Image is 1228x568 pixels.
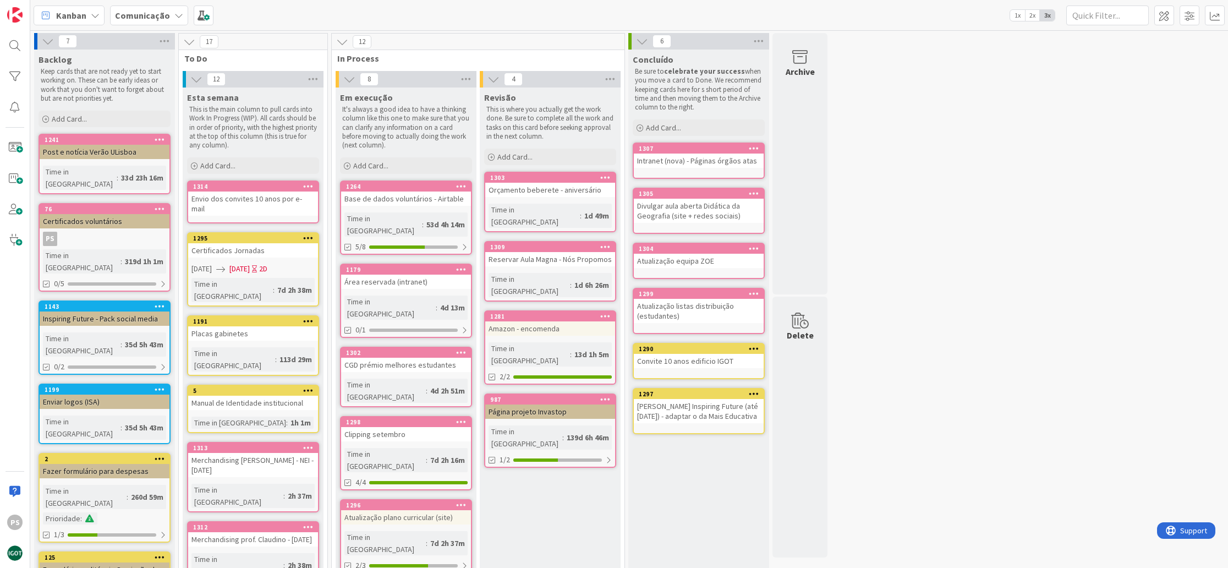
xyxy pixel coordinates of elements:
a: 2Fazer formulário para despesasTime in [GEOGRAPHIC_DATA]:260d 59mPrioridade:1/3 [39,453,171,543]
div: 7d 2h 16m [427,454,468,466]
div: 1302 [341,348,471,358]
div: 1309 [490,243,615,251]
div: 1179 [341,265,471,275]
div: Prioridade [43,512,80,525]
div: 1303 [485,173,615,183]
div: Time in [GEOGRAPHIC_DATA] [344,448,426,472]
div: Merchandising prof. Claudino - [DATE] [188,532,318,547]
a: 1313Merchandising [PERSON_NAME] - NEI - [DATE]Time in [GEOGRAPHIC_DATA]:2h 37m [187,442,319,512]
div: 53d 4h 14m [424,219,468,231]
span: 1/3 [54,529,64,540]
div: Time in [GEOGRAPHIC_DATA] [191,347,275,372]
div: Delete [787,329,814,342]
a: 1303Orçamento beberete - aniversárioTime in [GEOGRAPHIC_DATA]:1d 49m [484,172,616,232]
div: Orçamento beberete - aniversário [485,183,615,197]
div: 1298 [341,417,471,427]
div: 1296 [341,500,471,510]
div: Enviar logos (ISA) [40,395,169,409]
span: Kanban [56,9,86,22]
div: 1199 [45,386,169,394]
div: 76 [40,204,169,214]
a: 1264Base de dados voluntários - AirtableTime in [GEOGRAPHIC_DATA]:53d 4h 14m5/8 [340,181,472,255]
div: 987Página projeto Invastop [485,395,615,419]
div: 2D [259,263,267,275]
div: 2 [45,455,169,463]
div: Time in [GEOGRAPHIC_DATA] [344,379,426,403]
span: : [570,279,572,291]
span: 12 [207,73,226,86]
span: Support [23,2,50,15]
a: 1297[PERSON_NAME] Inspiring Future (até [DATE]) - adaptar o da Mais Educativa [633,388,765,434]
div: 1143 [40,302,169,312]
div: Atualização equipa ZOE [634,254,764,268]
div: 1241Post e notícia Verão ULisboa [40,135,169,159]
div: 76 [45,205,169,213]
div: 1264 [341,182,471,192]
div: 5Manual de Identidade institucional [188,386,318,410]
div: CGD prémio melhores estudantes [341,358,471,372]
a: 1304Atualização equipa ZOE [633,243,765,279]
div: Time in [GEOGRAPHIC_DATA] [489,273,570,297]
div: 76Certificados voluntários [40,204,169,228]
span: 7 [58,35,77,48]
div: 1307 [634,144,764,154]
div: Archive [786,65,815,78]
div: 1312 [188,522,318,532]
div: Clipping setembro [341,427,471,441]
div: 1297 [634,389,764,399]
div: 1264 [346,183,471,190]
div: 1295Certificados Jornadas [188,233,318,258]
div: Atualização listas distribuição (estudantes) [634,299,764,323]
div: 1290Convite 10 anos edificio IGOT [634,344,764,368]
a: 1241Post e notícia Verão ULisboaTime in [GEOGRAPHIC_DATA]:33d 23h 16m [39,134,171,194]
div: 1297 [639,390,764,398]
div: 1281Amazon - encomenda [485,312,615,336]
div: Placas gabinetes [188,326,318,341]
input: Quick Filter... [1066,6,1149,25]
div: 1307Intranet (nova) - Páginas órgãos atas [634,144,764,168]
div: Divulgar aula aberta Didática da Geografia (site + redes sociais) [634,199,764,223]
span: : [120,255,122,267]
div: 1h 1m [288,417,314,429]
span: Esta semana [187,92,239,103]
span: [DATE] [229,263,250,275]
strong: celebrate your success [664,67,745,76]
div: 1241 [45,136,169,144]
div: 1303 [490,174,615,182]
span: 4/4 [355,477,366,488]
span: Concluído [633,54,673,65]
div: 1302CGD prémio melhores estudantes [341,348,471,372]
div: Base de dados voluntários - Airtable [341,192,471,206]
a: 1299Atualização listas distribuição (estudantes) [633,288,765,334]
div: 4d 13m [437,302,468,314]
span: In Process [337,53,611,64]
div: 1191 [188,316,318,326]
span: : [580,210,582,222]
div: 1290 [639,345,764,353]
div: 1299 [634,289,764,299]
span: : [562,432,564,444]
span: : [283,490,285,502]
span: 1x [1010,10,1025,21]
div: Time in [GEOGRAPHIC_DATA] [43,249,120,274]
div: Time in [GEOGRAPHIC_DATA] [191,278,273,302]
a: 1179Área reservada (intranet)Time in [GEOGRAPHIC_DATA]:4d 13m0/1 [340,264,472,338]
span: : [426,454,427,466]
div: 1241 [40,135,169,145]
a: 76Certificados voluntáriosPSTime in [GEOGRAPHIC_DATA]:319d 1h 1m0/5 [39,203,171,292]
a: 987Página projeto InvastopTime in [GEOGRAPHIC_DATA]:139d 6h 46m1/2 [484,394,616,468]
a: 1281Amazon - encomendaTime in [GEOGRAPHIC_DATA]:13d 1h 5m2/2 [484,310,616,385]
span: 2/2 [500,371,510,383]
div: 1d 6h 26m [572,279,612,291]
p: Keep cards that are not ready yet to start working on. These can be early ideas or work that you ... [41,67,168,103]
span: : [117,172,118,184]
div: Reservar Aula Magna - Nós Propomos [485,252,615,266]
span: 0/1 [355,324,366,336]
div: Time in [GEOGRAPHIC_DATA] [489,425,562,450]
span: 12 [353,35,371,48]
div: 1314Envio dos convites 10 anos por e-mail [188,182,318,216]
div: Envio dos convites 10 anos por e-mail [188,192,318,216]
div: 1290 [634,344,764,354]
span: : [127,491,128,503]
div: [PERSON_NAME] Inspiring Future (até [DATE]) - adaptar o da Mais Educativa [634,399,764,423]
